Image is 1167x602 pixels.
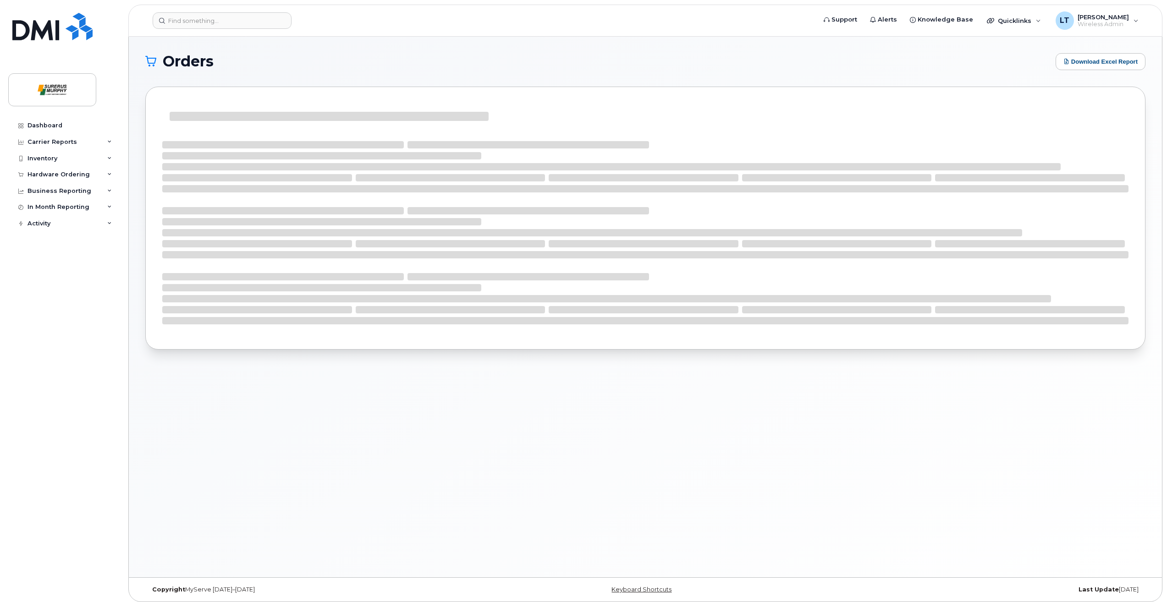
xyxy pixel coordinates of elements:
span: Orders [163,55,214,68]
div: [DATE] [812,586,1145,593]
strong: Last Update [1079,586,1119,593]
a: Keyboard Shortcuts [611,586,672,593]
strong: Copyright [152,586,185,593]
div: MyServe [DATE]–[DATE] [145,586,479,593]
button: Download Excel Report [1056,53,1145,70]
